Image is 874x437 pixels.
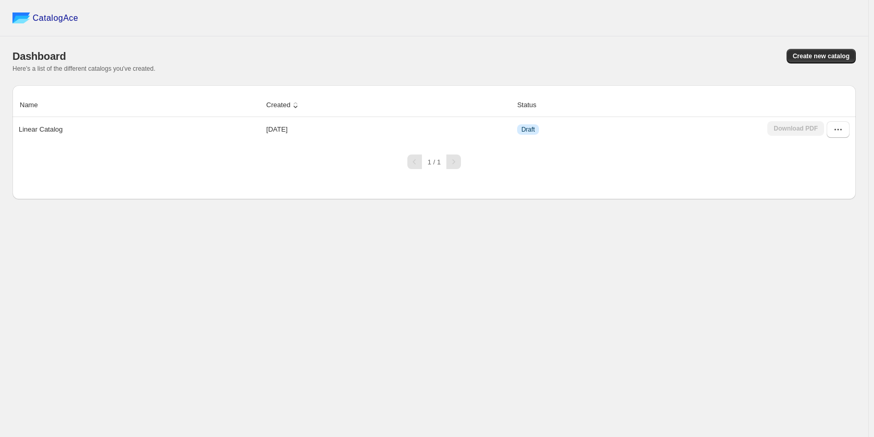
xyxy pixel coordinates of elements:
img: catalog ace [12,12,30,23]
p: Linear Catalog [19,124,63,135]
span: Draft [521,125,535,134]
button: Created [265,95,302,115]
span: CatalogAce [33,13,79,23]
span: Create new catalog [793,52,850,60]
button: Create new catalog [787,49,856,63]
button: Name [18,95,50,115]
button: Status [516,95,548,115]
span: 1 / 1 [428,158,441,166]
span: Dashboard [12,50,66,62]
td: [DATE] [263,117,514,142]
span: Here's a list of the different catalogs you've created. [12,65,156,72]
